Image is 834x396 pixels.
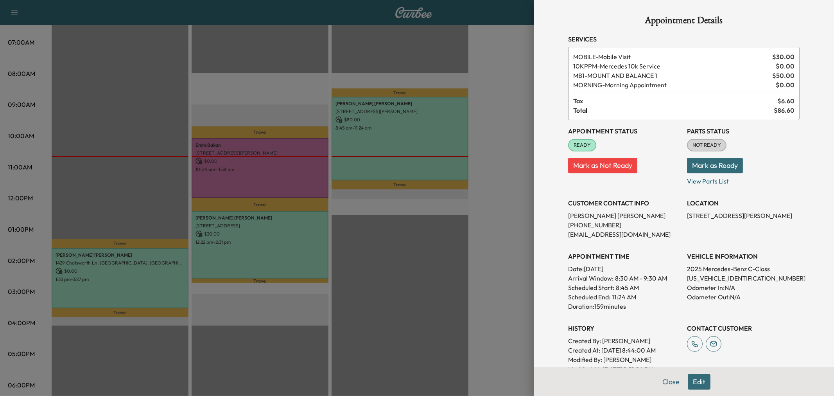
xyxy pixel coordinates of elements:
[687,198,800,208] h3: LOCATION
[568,336,681,346] p: Created By : [PERSON_NAME]
[612,292,636,302] p: 11:24 AM
[568,346,681,355] p: Created At : [DATE] 8:44:00 AM
[568,16,800,28] h1: Appointment Details
[568,302,681,311] p: Duration: 159 minutes
[573,80,773,90] span: Morning Appointment
[688,141,726,149] span: NOT READY
[573,71,769,80] span: MOUNT AND BALANCE 1
[568,364,681,374] p: Modified At : [DATE] 2:31:24 PM
[568,34,800,44] h3: Services
[687,283,800,292] p: Odometer In: N/A
[568,252,681,261] h3: APPOINTMENT TIME
[777,96,795,106] span: $ 6.60
[772,71,795,80] span: $ 50.00
[568,324,681,333] h3: History
[568,220,681,230] p: [PHONE_NUMBER]
[615,274,667,283] span: 8:30 AM - 9:30 AM
[568,274,681,283] p: Arrival Window:
[687,264,800,274] p: 2025 Mercedes-Benz C-Class
[568,158,637,173] button: Mark as Not Ready
[776,80,795,90] span: $ 0.00
[687,274,800,283] p: [US_VEHICLE_IDENTIFICATION_NUMBER]
[573,52,769,61] span: Mobile Visit
[616,283,639,292] p: 8:45 AM
[687,292,800,302] p: Odometer Out: N/A
[568,126,681,136] h3: Appointment Status
[568,198,681,208] h3: CUSTOMER CONTACT INFO
[573,106,774,115] span: Total
[688,374,710,390] button: Edit
[573,96,777,106] span: Tax
[776,61,795,71] span: $ 0.00
[772,52,795,61] span: $ 30.00
[568,230,681,239] p: [EMAIL_ADDRESS][DOMAIN_NAME]
[568,211,681,220] p: [PERSON_NAME] [PERSON_NAME]
[568,264,681,274] p: Date: [DATE]
[687,126,800,136] h3: Parts Status
[568,355,681,364] p: Modified By : [PERSON_NAME]
[687,158,743,173] button: Mark as Ready
[774,106,795,115] span: $ 86.60
[687,173,800,186] p: View Parts List
[687,211,800,220] p: [STREET_ADDRESS][PERSON_NAME]
[687,324,800,333] h3: CONTACT CUSTOMER
[568,283,614,292] p: Scheduled Start:
[569,141,595,149] span: READY
[687,252,800,261] h3: VEHICLE INFORMATION
[573,61,773,71] span: Mercedes 10k Service
[568,292,610,302] p: Scheduled End:
[657,374,685,390] button: Close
